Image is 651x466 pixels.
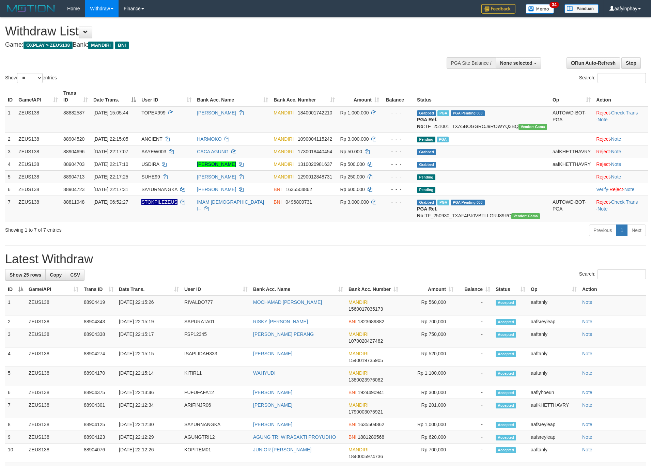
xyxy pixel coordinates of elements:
[417,206,437,218] b: PGA Ref. No:
[624,187,635,192] a: Note
[358,422,384,427] span: Copy 1635504862 to clipboard
[456,431,493,444] td: -
[451,110,485,116] span: PGA Pending
[16,196,61,222] td: ZEUS138
[550,106,593,133] td: AUTOWD-BOT-PGA
[496,332,516,338] span: Accepted
[81,386,116,399] td: 88904375
[348,319,356,324] span: BNI
[197,110,236,115] a: [PERSON_NAME]
[81,315,116,328] td: 88904343
[582,390,592,395] a: Note
[596,136,610,142] a: Reject
[447,57,496,69] div: PGA Site Balance /
[5,42,427,48] h4: Game: Bank:
[63,110,84,115] span: 88882587
[26,399,81,418] td: ZEUS138
[456,347,493,367] td: -
[456,315,493,328] td: -
[550,145,593,158] td: aafKHETTHAVRY
[24,42,73,49] span: OXPLAY > ZEUS138
[348,358,383,363] span: Copy 1540019735905 to clipboard
[5,418,26,431] td: 8
[528,328,579,347] td: aaftanly
[348,299,369,305] span: MANDIRI
[451,200,485,205] span: PGA Pending
[385,186,412,193] div: - - -
[274,174,294,180] span: MANDIRI
[481,4,515,14] img: Feedback.jpg
[496,300,516,306] span: Accepted
[253,402,292,408] a: [PERSON_NAME]
[63,174,84,180] span: 88904713
[596,161,610,167] a: Reject
[116,431,182,444] td: [DATE] 22:12:29
[116,328,182,347] td: [DATE] 22:15:17
[274,136,294,142] span: MANDIRI
[116,296,182,315] td: [DATE] 22:15:26
[141,136,162,142] span: ANCIENT
[596,174,610,180] a: Reject
[182,328,250,347] td: FSP12345
[340,161,365,167] span: Rp 500.000
[417,117,437,129] b: PGA Ref. No:
[417,200,436,205] span: Grabbed
[401,328,456,347] td: Rp 750,000
[5,399,26,418] td: 7
[116,283,182,296] th: Date Trans.: activate to sort column ascending
[182,296,250,315] td: RIVALDO777
[298,174,332,180] span: Copy 1290012848731 to clipboard
[16,106,61,133] td: ZEUS138
[182,418,250,431] td: SAYURNANGKA
[5,283,26,296] th: ID: activate to sort column descending
[437,200,449,205] span: Marked by aafsreyleap
[298,149,332,154] span: Copy 1730018440454 to clipboard
[10,272,41,278] span: Show 25 rows
[5,296,26,315] td: 1
[141,110,166,115] span: TOPEX999
[528,399,579,418] td: aafKHETTHAVRY
[5,224,266,233] div: Showing 1 to 7 of 7 entries
[285,199,312,205] span: Copy 0496809731 to clipboard
[182,386,250,399] td: FUFUFAFA12
[401,386,456,399] td: Rp 300,000
[348,434,356,440] span: BNI
[414,106,550,133] td: TF_251001_TXA5BOGGROJ9ROWYQ3BQ
[274,161,294,167] span: MANDIRI
[348,338,383,344] span: Copy 1070020427482 to clipboard
[16,145,61,158] td: ZEUS138
[456,296,493,315] td: -
[274,199,281,205] span: BNI
[627,224,646,236] a: Next
[348,422,356,427] span: BNI
[17,73,43,83] select: Showentries
[582,422,592,427] a: Note
[401,418,456,431] td: Rp 1,000,000
[609,187,623,192] a: Reject
[253,351,292,356] a: [PERSON_NAME]
[182,444,250,463] td: KOPITEM01
[496,319,516,325] span: Accepted
[250,283,346,296] th: Bank Acc. Name: activate to sort column ascending
[182,399,250,418] td: ARIFINJR06
[26,386,81,399] td: ZEUS138
[496,57,541,69] button: None selected
[340,174,365,180] span: Rp 250.000
[116,399,182,418] td: [DATE] 22:12:34
[596,149,610,154] a: Reject
[456,367,493,386] td: -
[496,351,516,357] span: Accepted
[528,296,579,315] td: aaftanly
[5,25,427,38] h1: Withdraw List
[274,110,294,115] span: MANDIRI
[141,174,160,180] span: SUHE99
[5,3,57,14] img: MOTION_logo.png
[598,269,646,279] input: Search:
[340,199,369,205] span: Rp 3.000.000
[593,183,648,196] td: · ·
[61,87,91,106] th: Trans ID: activate to sort column ascending
[496,390,516,396] span: Accepted
[456,328,493,347] td: -
[456,418,493,431] td: -
[81,431,116,444] td: 88904123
